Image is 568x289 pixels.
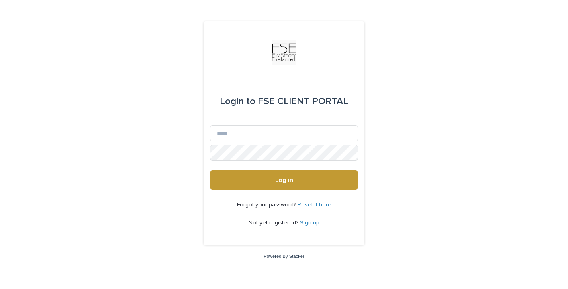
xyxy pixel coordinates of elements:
[237,202,298,208] span: Forgot your password?
[272,40,296,65] img: Km9EesSdRbS9ajqhBzyo
[298,202,331,208] a: Reset it here
[220,90,348,113] div: FSE CLIENT PORTAL
[300,220,319,226] a: Sign up
[220,97,255,106] span: Login to
[249,220,300,226] span: Not yet registered?
[275,177,293,183] span: Log in
[264,254,304,259] a: Powered By Stacker
[210,170,358,190] button: Log in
